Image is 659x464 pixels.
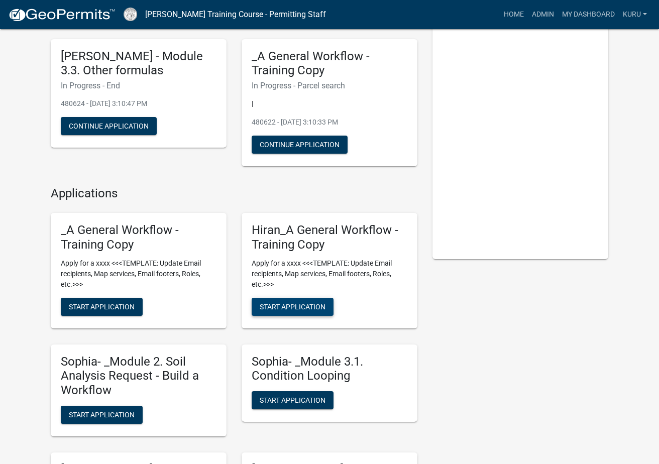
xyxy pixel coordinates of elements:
[260,302,325,310] span: Start Application
[252,258,407,290] p: Apply for a xxxx <<<TEMPLATE: Update Email recipients, Map services, Email footers, Roles, etc.>>>
[260,396,325,404] span: Start Application
[61,81,216,90] h6: In Progress - End
[124,8,137,21] img: Schneider Training Course - Permitting Staff
[252,355,407,384] h5: Sophia- _Module 3.1. Condition Looping
[252,391,334,409] button: Start Application
[61,298,143,316] button: Start Application
[252,223,407,252] h5: Hiran_A General Workflow - Training Copy
[61,223,216,252] h5: _A General Workflow - Training Copy
[61,355,216,398] h5: Sophia- _Module 2. Soil Analysis Request - Build a Workflow
[500,5,528,24] a: Home
[252,98,407,109] p: |
[61,258,216,290] p: Apply for a xxxx <<<TEMPLATE: Update Email recipients, Map services, Email footers, Roles, etc.>>>
[61,49,216,78] h5: [PERSON_NAME] - Module 3.3. Other formulas
[51,186,417,201] h4: Applications
[61,98,216,109] p: 480624 - [DATE] 3:10:47 PM
[558,5,619,24] a: My Dashboard
[252,117,407,128] p: 480622 - [DATE] 3:10:33 PM
[252,81,407,90] h6: In Progress - Parcel search
[61,117,157,135] button: Continue Application
[61,406,143,424] button: Start Application
[252,136,348,154] button: Continue Application
[528,5,558,24] a: Admin
[252,49,407,78] h5: _A General Workflow - Training Copy
[145,6,326,23] a: [PERSON_NAME] Training Course - Permitting Staff
[619,5,651,24] a: Kuru
[69,411,135,419] span: Start Application
[69,302,135,310] span: Start Application
[252,298,334,316] button: Start Application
